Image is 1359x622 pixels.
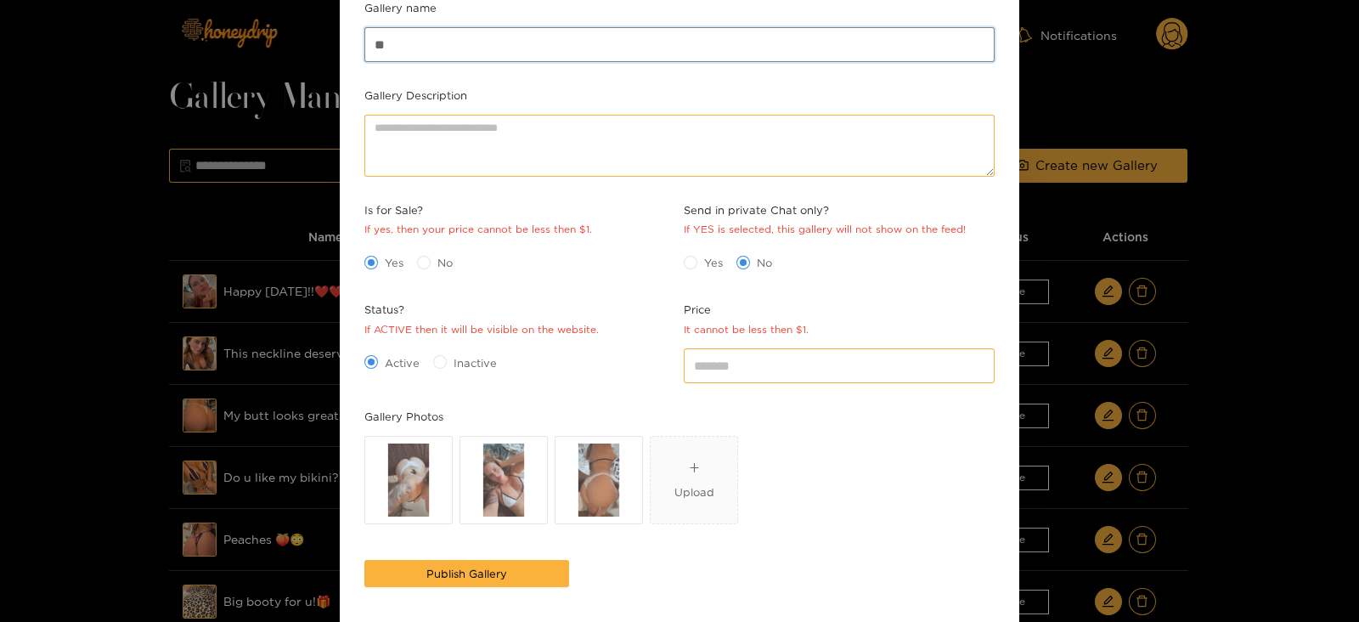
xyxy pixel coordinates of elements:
[684,322,809,338] div: It cannot be less then $1.
[651,437,737,523] span: plusUpload
[684,201,966,218] span: Send in private Chat only?
[447,354,504,371] span: Inactive
[426,565,507,582] span: Publish Gallery
[364,301,599,318] span: Status?
[674,483,714,500] div: Upload
[378,354,426,371] span: Active
[364,115,995,177] textarea: Gallery Description
[689,462,700,473] span: plus
[364,408,443,425] label: Gallery Photos
[684,222,966,238] div: If YES is selected, this gallery will not show on the feed!
[364,322,599,338] div: If ACTIVE then it will be visible on the website.
[684,301,809,318] span: Price
[378,254,410,271] span: Yes
[364,222,592,238] div: If yes, then your price cannot be less then $1.
[431,254,460,271] span: No
[364,560,569,587] button: Publish Gallery
[750,254,779,271] span: No
[697,254,730,271] span: Yes
[364,87,467,104] label: Gallery Description
[364,201,592,218] span: Is for Sale?
[364,27,995,61] input: Gallery name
